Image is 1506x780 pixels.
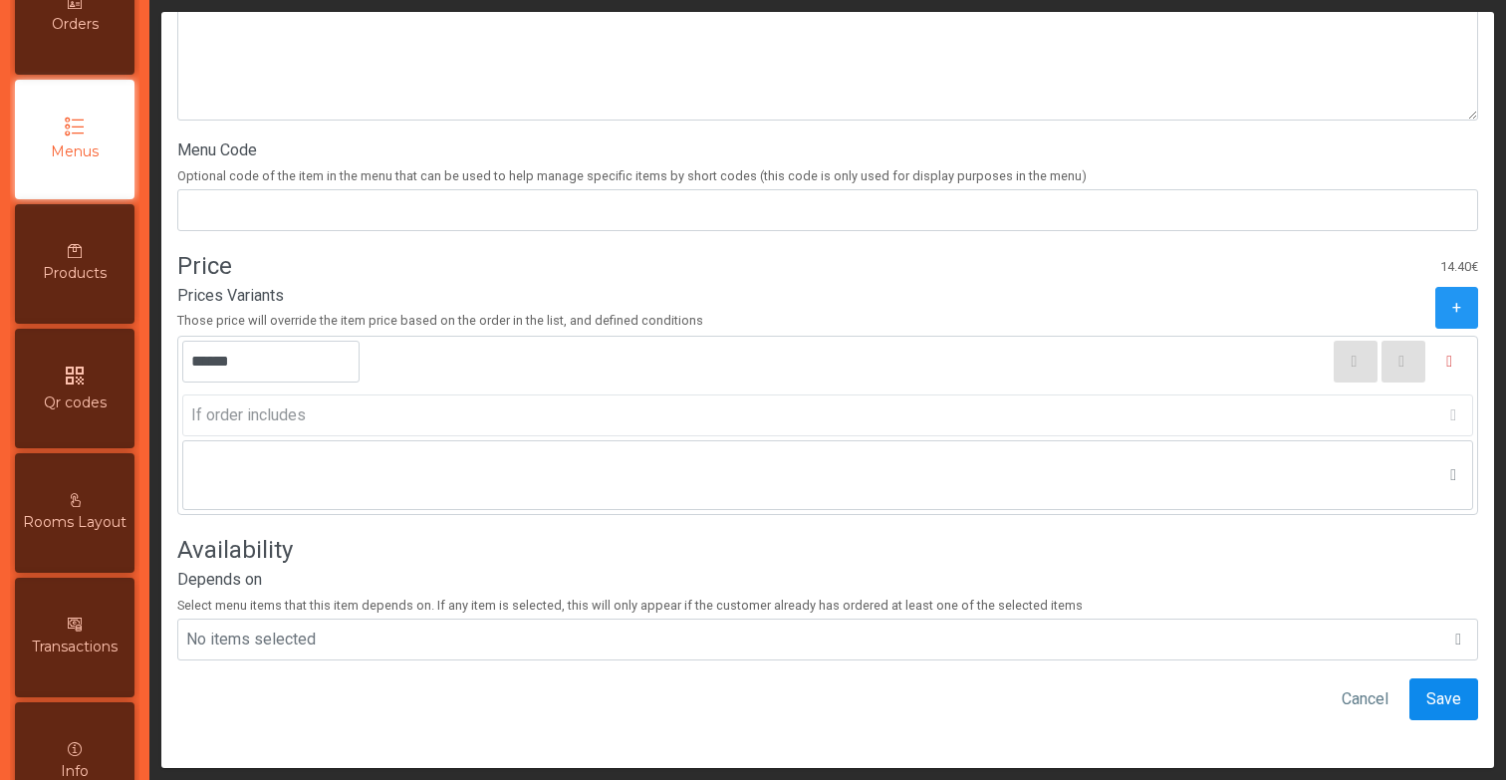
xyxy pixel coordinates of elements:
[23,512,126,533] span: Rooms Layout
[52,14,99,35] span: Orders
[177,533,293,568] h4: Availability
[43,263,107,284] span: Products
[1452,296,1461,320] span: +
[1435,287,1478,329] button: +
[51,141,99,162] span: Menus
[1325,678,1405,720] button: Cancel
[177,166,1478,185] span: Optional code of the item in the menu that can be used to help manage specific items by short cod...
[1440,257,1478,276] span: 14.40€
[177,570,262,589] span: Depends on
[63,364,87,388] i: qr_code
[186,630,316,649] span: No items selected
[1426,687,1461,711] span: Save
[177,313,703,328] span: Those price will override the item price based on the order in the list, and defined conditions
[1342,687,1388,711] span: Cancel
[177,249,232,284] h4: Price
[177,286,284,305] span: Prices Variants
[177,596,1478,615] span: Select menu items that this item depends on. If any item is selected, this will only appear if th...
[177,138,1478,162] label: Menu Code
[1409,678,1478,720] button: Save
[44,392,107,413] span: Qr codes
[32,637,118,657] span: Transactions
